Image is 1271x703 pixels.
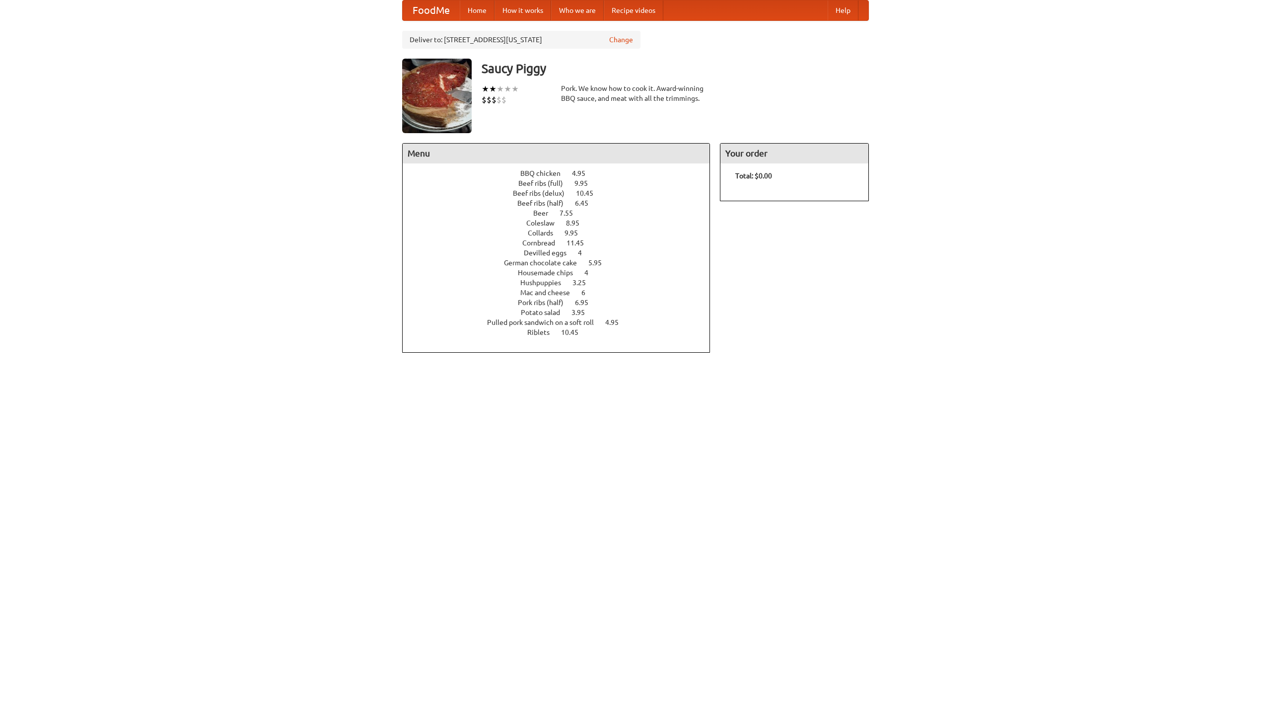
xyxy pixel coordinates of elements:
span: Pulled pork sandwich on a soft roll [487,318,604,326]
span: 3.25 [572,279,596,287]
a: BBQ chicken 4.95 [520,169,604,177]
span: Potato salad [521,309,570,316]
span: Housemade chips [518,269,583,277]
li: ★ [496,83,504,94]
a: Beef ribs (delux) 10.45 [513,189,612,197]
span: 5.95 [588,259,612,267]
li: $ [492,94,496,105]
li: $ [496,94,501,105]
li: ★ [504,83,511,94]
li: ★ [489,83,496,94]
a: FoodMe [403,0,460,20]
span: 10.45 [561,328,588,336]
a: Potato salad 3.95 [521,309,603,316]
a: Mac and cheese 6 [520,289,604,297]
a: Beef ribs (half) 6.45 [517,199,607,207]
span: BBQ chicken [520,169,570,177]
span: 9.95 [565,229,588,237]
b: Total: $0.00 [735,172,772,180]
span: 11.45 [566,239,594,247]
a: Pork ribs (half) 6.95 [518,299,607,307]
a: Who we are [551,0,604,20]
span: Mac and cheese [520,289,580,297]
a: Collards 9.95 [528,229,596,237]
a: Recipe videos [604,0,663,20]
a: Devilled eggs 4 [524,249,600,257]
li: $ [487,94,492,105]
img: angular.jpg [402,59,472,133]
span: Coleslaw [526,219,565,227]
span: 6 [581,289,595,297]
a: Beer 7.55 [533,209,591,217]
h4: Menu [403,144,709,163]
span: Beer [533,209,558,217]
h4: Your order [720,144,868,163]
span: 4.95 [605,318,629,326]
h3: Saucy Piggy [482,59,869,78]
li: ★ [511,83,519,94]
span: Hushpuppies [520,279,571,287]
a: Cornbread 11.45 [522,239,602,247]
a: Hushpuppies 3.25 [520,279,604,287]
span: 6.45 [575,199,598,207]
span: 4 [578,249,592,257]
span: Pork ribs (half) [518,299,573,307]
a: Housemade chips 4 [518,269,607,277]
span: 3.95 [571,309,595,316]
div: Deliver to: [STREET_ADDRESS][US_STATE] [402,31,640,49]
span: 9.95 [574,179,598,187]
a: German chocolate cake 5.95 [504,259,620,267]
span: 4 [584,269,598,277]
span: 7.55 [560,209,583,217]
span: Collards [528,229,563,237]
span: Devilled eggs [524,249,576,257]
a: Change [609,35,633,45]
a: Pulled pork sandwich on a soft roll 4.95 [487,318,637,326]
a: Help [828,0,858,20]
a: Home [460,0,494,20]
span: 4.95 [572,169,595,177]
li: $ [482,94,487,105]
a: Riblets 10.45 [527,328,597,336]
a: Coleslaw 8.95 [526,219,598,227]
li: ★ [482,83,489,94]
li: $ [501,94,506,105]
span: Beef ribs (half) [517,199,573,207]
span: 10.45 [576,189,603,197]
div: Pork. We know how to cook it. Award-winning BBQ sauce, and meat with all the trimmings. [561,83,710,103]
span: 8.95 [566,219,589,227]
a: Beef ribs (full) 9.95 [518,179,606,187]
span: Beef ribs (full) [518,179,573,187]
span: Beef ribs (delux) [513,189,574,197]
span: Riblets [527,328,560,336]
span: German chocolate cake [504,259,587,267]
span: Cornbread [522,239,565,247]
span: 6.95 [575,299,598,307]
a: How it works [494,0,551,20]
